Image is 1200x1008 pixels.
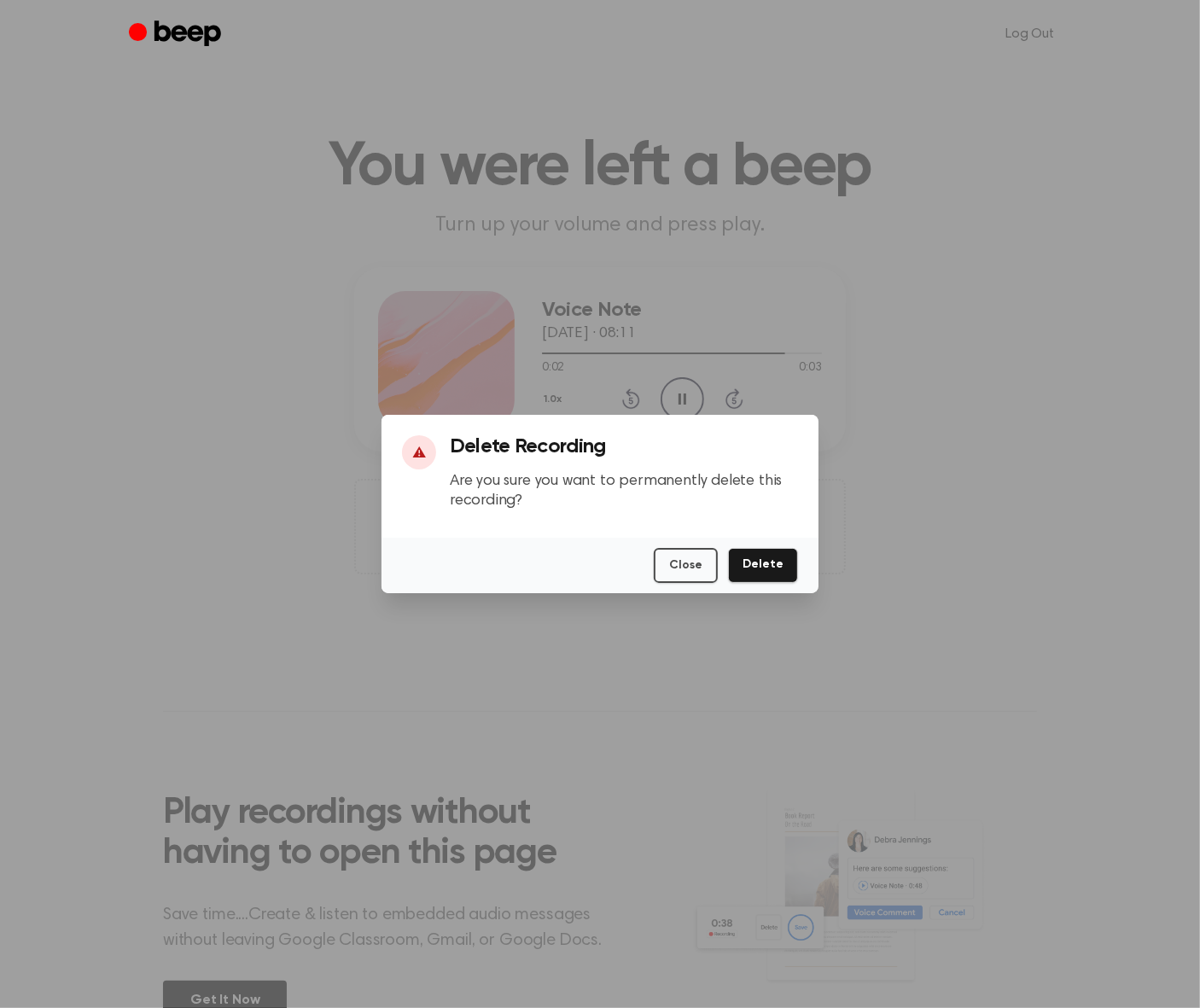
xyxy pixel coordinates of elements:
[402,435,436,469] div: ⚠
[654,548,718,583] button: Close
[450,435,798,458] h3: Delete Recording
[728,548,798,583] button: Delete
[988,14,1071,55] a: Log Out
[129,18,225,51] a: Beep
[450,472,798,510] p: Are you sure you want to permanently delete this recording?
